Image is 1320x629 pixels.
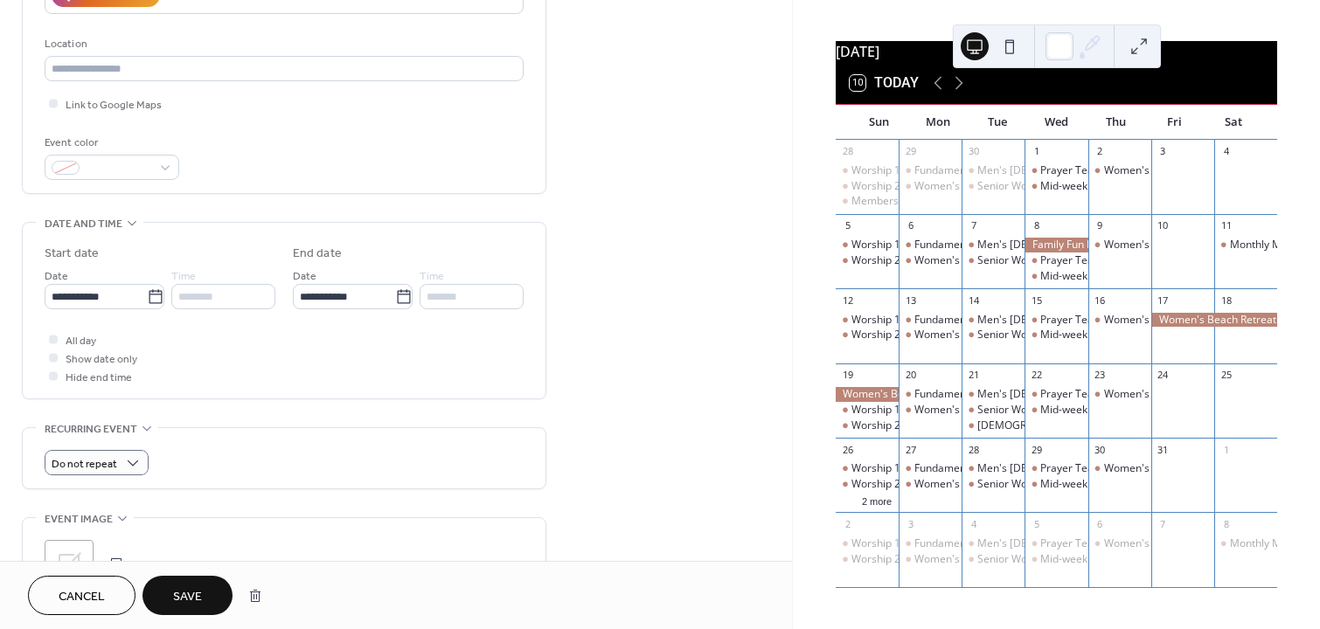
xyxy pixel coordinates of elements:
div: Women's Stretch Class [1088,238,1151,252]
div: 5 [841,219,854,232]
div: 10 [1157,219,1170,232]
div: Women's Stretch Class [1104,238,1216,252]
div: Senior Women's Bible Study [962,253,1025,268]
div: Worship 1st Service [851,238,948,252]
div: Mid-week Meeting [1040,552,1130,567]
span: All day [66,332,96,350]
div: Tue [968,105,1027,140]
div: Men's Bible Study [962,238,1025,252]
div: 20 [904,369,917,382]
div: Mid-week Meeting [1025,552,1087,567]
div: Men's [DEMOGRAPHIC_DATA] Study [977,313,1155,328]
div: Worship 1st Service [836,403,899,418]
div: Sat [1204,105,1263,140]
div: Prayer Team Meeting [1025,536,1087,551]
div: 3 [1157,145,1170,158]
button: Save [142,576,233,615]
div: Prayer Team Meeting [1040,163,1146,178]
div: ; [45,540,94,589]
div: Prayer Team Meeting [1025,253,1087,268]
div: Mid-week Meeting [1040,477,1130,492]
div: Women's Stretch Class [1104,163,1216,178]
div: Women's Stretch Class [1088,536,1151,551]
div: Worship 2nd Service [851,477,951,492]
div: Worship 1st Service [851,163,948,178]
div: Fundamentals Class [899,461,962,476]
div: 7 [1157,517,1170,530]
div: Senior Women's Bible Study [962,328,1025,342]
div: Worship 1st Service [836,163,899,178]
div: Men's Bible Study [962,536,1025,551]
span: Recurring event [45,420,137,439]
div: 21 [967,369,980,382]
div: Fundamentals Class [914,163,1012,178]
div: Fundamentals Class [899,536,962,551]
div: Worship 1st Service [851,313,948,328]
div: 1 [1030,145,1043,158]
div: Worship 2nd Service [836,552,899,567]
div: Worship 1st Service [836,238,899,252]
div: Fri [1145,105,1205,140]
div: Men's [DEMOGRAPHIC_DATA] Study [977,238,1155,252]
div: 16 [1094,294,1107,307]
div: 26 [841,443,854,456]
span: Date [45,267,68,286]
div: Women's Stretch Class [1104,536,1216,551]
div: Prayer Team Meeting [1040,387,1146,402]
div: Worship 1st Service [851,536,948,551]
div: 6 [904,219,917,232]
div: Women's [DEMOGRAPHIC_DATA] Study [914,552,1108,567]
div: Men's [DEMOGRAPHIC_DATA] Study [977,387,1155,402]
div: 13 [904,294,917,307]
div: 9 [1094,219,1107,232]
div: Women's Stretch Class [1104,461,1216,476]
div: 5 [1030,517,1043,530]
button: Cancel [28,576,135,615]
div: 15 [1030,294,1043,307]
div: Monthly Men's Breakfast [1214,536,1277,551]
div: Senior Women's [DEMOGRAPHIC_DATA] Study [977,179,1205,194]
div: Family Fun Night [1025,238,1087,252]
div: Women's Bible Study [899,477,962,492]
div: 11 [1219,219,1233,232]
div: Senior Women's Bible Study [962,552,1025,567]
div: 28 [841,145,854,158]
div: Worship 1st Service [836,461,899,476]
div: 6 [1094,517,1107,530]
div: Worship 1st Service [836,536,899,551]
div: 17 [1157,294,1170,307]
div: Senior Women's [DEMOGRAPHIC_DATA] Study [977,328,1205,342]
div: 24 [1157,369,1170,382]
div: 22 [1030,369,1043,382]
div: End date [293,245,342,263]
div: 30 [967,145,980,158]
div: Prayer Team Meeting [1025,313,1087,328]
div: Fundamentals Class [899,238,962,252]
div: Mid-week Meeting [1025,179,1087,194]
div: Prayer Team Meeting [1040,461,1146,476]
div: Mid-week Meeting [1025,328,1087,342]
div: Fundamentals Class [899,163,962,178]
div: Men's Bible Study [962,163,1025,178]
div: 25 [1219,369,1233,382]
div: Worship 2nd Service [836,477,899,492]
div: Women's Stretch Class [1104,387,1216,402]
div: Women's Bible Study [899,179,962,194]
div: Senior Women's [DEMOGRAPHIC_DATA] Study [977,552,1205,567]
div: Women's [DEMOGRAPHIC_DATA] Study [914,403,1108,418]
div: Women's Beach Retreat [836,387,899,402]
div: Prayer Team Meeting [1040,536,1146,551]
div: Mid-week Meeting [1040,269,1130,284]
div: Worship 2nd Service [851,179,951,194]
div: 29 [904,145,917,158]
div: Worship 2nd Service [836,179,899,194]
div: Mid-week Meeting [1040,403,1130,418]
div: Prayer Team Meeting [1025,461,1087,476]
div: [DEMOGRAPHIC_DATA] Potluck Luncheon [977,418,1180,433]
div: 29 [1030,443,1043,456]
span: Time [171,267,196,286]
div: Mid-week Meeting [1040,328,1130,342]
div: Worship 2nd Service [836,328,899,342]
div: 8 [1219,517,1233,530]
div: Women's Bible Study [899,253,962,268]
